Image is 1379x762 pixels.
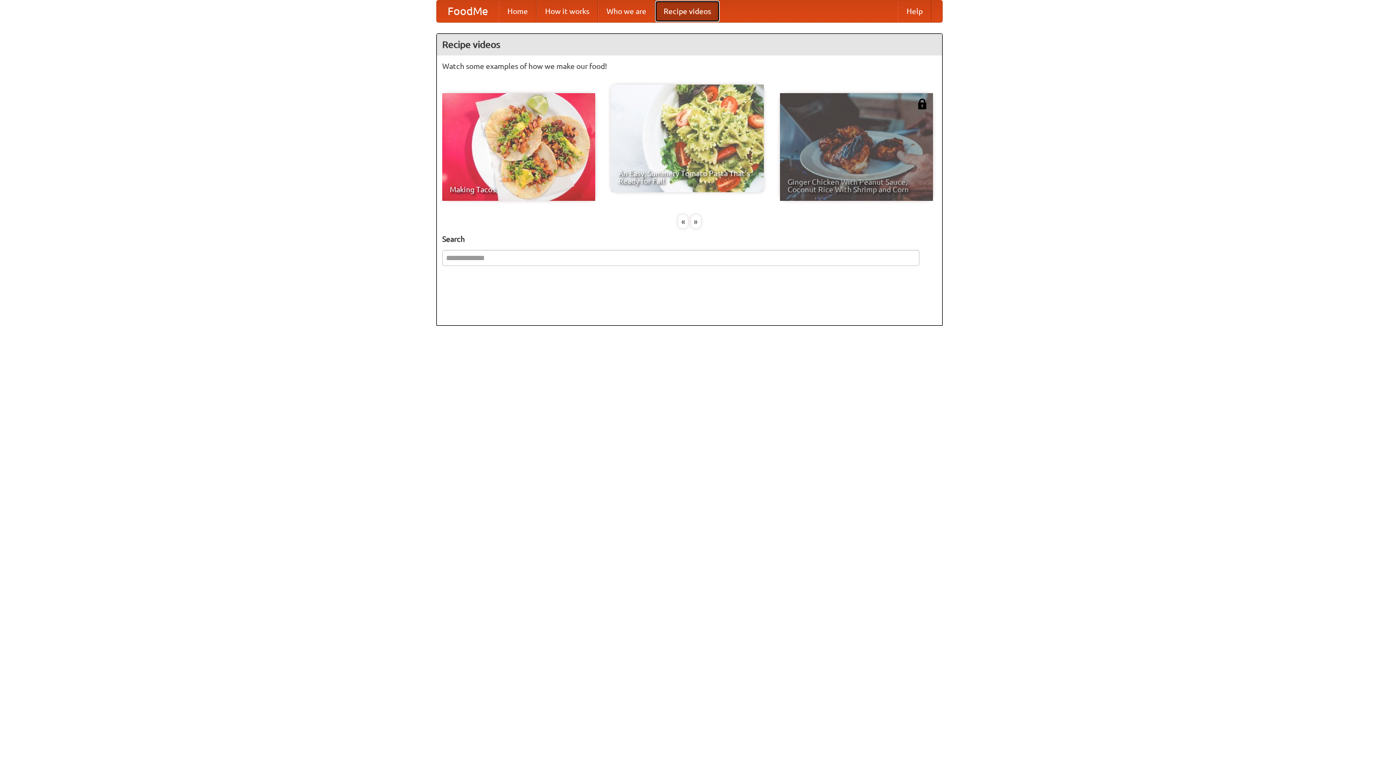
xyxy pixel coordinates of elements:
div: « [678,215,688,228]
h5: Search [442,234,937,244]
a: Who we are [598,1,655,22]
a: Making Tacos [442,93,595,201]
a: How it works [537,1,598,22]
a: Recipe videos [655,1,720,22]
h4: Recipe videos [437,34,942,55]
a: FoodMe [437,1,499,22]
a: Help [898,1,931,22]
div: » [691,215,701,228]
a: An Easy, Summery Tomato Pasta That's Ready for Fall [611,85,764,192]
span: An Easy, Summery Tomato Pasta That's Ready for Fall [618,170,756,185]
img: 483408.png [917,99,928,109]
p: Watch some examples of how we make our food! [442,61,937,72]
a: Home [499,1,537,22]
span: Making Tacos [450,186,588,193]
